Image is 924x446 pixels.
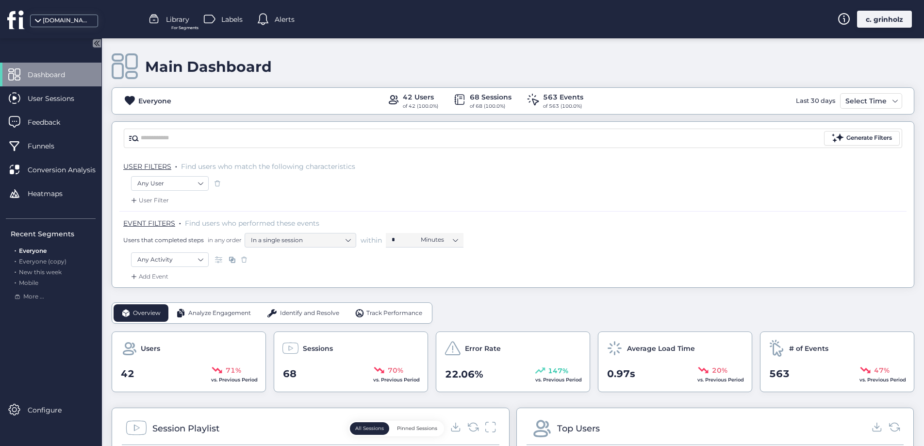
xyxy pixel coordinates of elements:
[470,102,511,110] div: of 68 (100.0%)
[280,309,339,318] span: Identify and Resolve
[421,232,458,247] nz-select-item: Minutes
[789,343,828,354] span: # of Events
[403,92,438,102] div: 42 Users
[403,102,438,110] div: of 42 (100.0%)
[123,162,171,171] span: USER FILTERS
[874,365,890,376] span: 47%
[543,102,583,110] div: of 563 (100.0%)
[185,219,319,228] span: Find users who performed these events
[129,272,168,281] div: Add Event
[19,247,47,254] span: Everyone
[23,292,44,301] span: More ...
[121,366,134,381] span: 42
[251,233,350,248] nz-select-item: In a single session
[166,14,189,25] span: Library
[226,365,241,376] span: 71%
[843,95,889,107] div: Select Time
[152,422,219,435] div: Session Playlist
[712,365,727,376] span: 20%
[175,160,177,170] span: .
[465,343,501,354] span: Error Rate
[211,377,258,383] span: vs. Previous Period
[221,14,243,25] span: Labels
[206,236,242,244] span: in any order
[43,16,91,25] div: [DOMAIN_NAME]
[129,196,169,205] div: User Filter
[548,365,568,376] span: 147%
[557,422,600,435] div: Top Users
[857,11,912,28] div: c. grinholz
[15,256,16,265] span: .
[138,96,171,106] div: Everyone
[28,93,89,104] span: User Sessions
[350,422,389,435] button: All Sessions
[824,131,900,146] button: Generate Filters
[388,365,403,376] span: 70%
[133,309,161,318] span: Overview
[15,245,16,254] span: .
[11,229,96,239] div: Recent Segments
[275,14,295,25] span: Alerts
[181,162,355,171] span: Find users who match the following characteristics
[769,366,790,381] span: 563
[859,377,906,383] span: vs. Previous Period
[366,309,422,318] span: Track Performance
[303,343,333,354] span: Sessions
[28,165,110,175] span: Conversion Analysis
[145,58,272,76] div: Main Dashboard
[28,188,77,199] span: Heatmaps
[793,93,838,109] div: Last 30 days
[15,277,16,286] span: .
[361,235,382,245] span: within
[15,266,16,276] span: .
[607,366,635,381] span: 0.97s
[123,236,204,244] span: Users that completed steps
[28,141,69,151] span: Funnels
[179,217,181,227] span: .
[28,117,75,128] span: Feedback
[846,133,892,143] div: Generate Filters
[470,92,511,102] div: 68 Sessions
[19,279,38,286] span: Mobile
[445,367,483,382] span: 22.06%
[697,377,744,383] span: vs. Previous Period
[392,422,443,435] button: Pinned Sessions
[28,405,76,415] span: Configure
[123,219,175,228] span: EVENT FILTERS
[28,69,80,80] span: Dashboard
[19,268,62,276] span: New this week
[141,343,160,354] span: Users
[627,343,695,354] span: Average Load Time
[373,377,420,383] span: vs. Previous Period
[171,25,198,31] span: For Segments
[137,252,202,267] nz-select-item: Any Activity
[283,366,297,381] span: 68
[19,258,66,265] span: Everyone (copy)
[188,309,251,318] span: Analyze Engagement
[535,377,582,383] span: vs. Previous Period
[543,92,583,102] div: 563 Events
[137,176,202,191] nz-select-item: Any User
